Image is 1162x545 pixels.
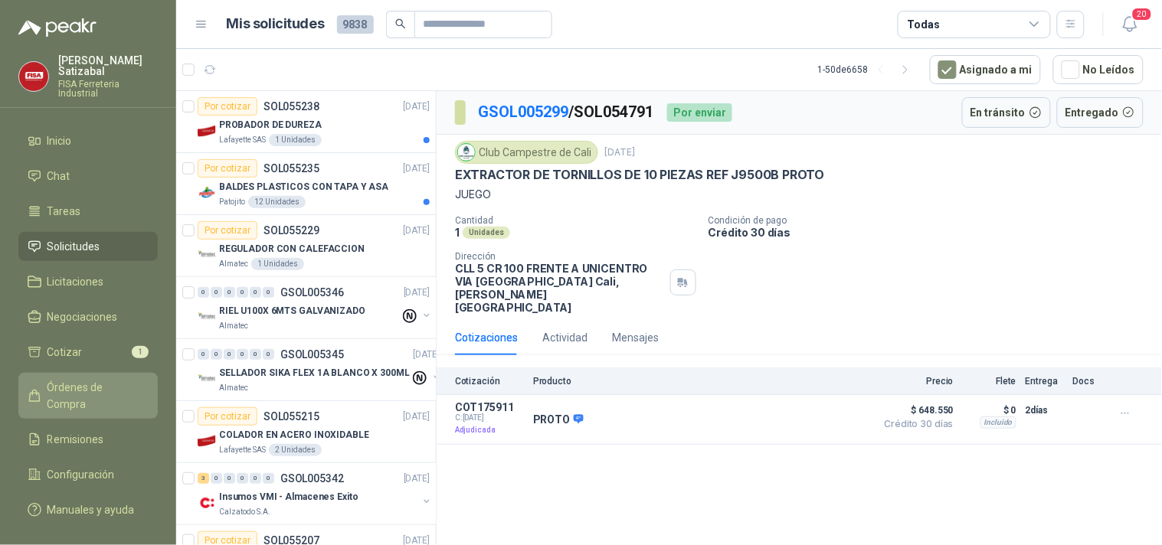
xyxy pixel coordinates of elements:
[198,308,216,326] img: Company Logo
[455,329,518,346] div: Cotizaciones
[237,349,248,360] div: 0
[458,144,475,161] img: Company Logo
[280,473,344,484] p: GSOL005342
[47,379,143,413] span: Órdenes de Compra
[404,286,430,300] p: [DATE]
[1026,376,1064,387] p: Entrega
[269,134,322,146] div: 1 Unidades
[414,348,440,362] p: [DATE]
[963,376,1016,387] p: Flete
[280,287,344,298] p: GSOL005346
[198,246,216,264] img: Company Logo
[455,413,524,423] span: C: [DATE]
[58,55,158,77] p: [PERSON_NAME] Satizabal
[1116,11,1144,38] button: 20
[667,103,732,122] div: Por enviar
[227,13,325,35] h1: Mis solicitudes
[198,287,209,298] div: 0
[980,416,1016,429] div: Incluido
[250,287,261,298] div: 0
[404,472,430,486] p: [DATE]
[219,320,248,332] p: Almatec
[962,97,1051,128] button: En tránsito
[18,460,158,489] a: Configuración
[219,258,248,270] p: Almatec
[455,186,1144,203] p: JUEGO
[176,215,436,277] a: Por cotizarSOL055229[DATE] Company LogoREGULADOR CON CALEFACCIONAlmatec1 Unidades
[47,203,81,220] span: Tareas
[709,226,1156,239] p: Crédito 30 días
[455,376,524,387] p: Cotización
[19,62,48,91] img: Company Logo
[224,349,235,360] div: 0
[263,101,319,112] p: SOL055238
[132,346,149,358] span: 1
[224,287,235,298] div: 0
[404,410,430,424] p: [DATE]
[395,18,406,29] span: search
[1057,97,1144,128] button: Entregado
[269,444,322,456] div: 2 Unidades
[47,132,72,149] span: Inicio
[263,473,274,484] div: 0
[18,373,158,419] a: Órdenes de Compra
[219,180,388,194] p: BALDES PLASTICOS CON TAPA Y ASA
[877,376,954,387] p: Precio
[455,262,664,314] p: CLL 5 CR 100 FRENTE A UNICENTRO VIA [GEOGRAPHIC_DATA] Cali , [PERSON_NAME][GEOGRAPHIC_DATA]
[908,16,940,33] div: Todas
[248,196,306,208] div: 12 Unidades
[18,232,158,261] a: Solicitudes
[455,401,524,413] p: COT175911
[877,401,954,419] span: $ 648.550
[47,308,118,325] span: Negociaciones
[47,344,83,361] span: Cotizar
[198,473,209,484] div: 3
[18,425,158,454] a: Remisiones
[219,444,266,456] p: Lafayette SAS
[877,419,954,429] span: Crédito 30 días
[47,466,115,483] span: Configuración
[198,221,257,240] div: Por cotizar
[263,225,319,236] p: SOL055229
[404,224,430,238] p: [DATE]
[219,304,365,318] p: RIEL U100X 6MTS GALVANIZADO
[198,370,216,388] img: Company Logo
[47,168,70,184] span: Chat
[404,162,430,176] p: [DATE]
[818,57,918,82] div: 1 - 50 de 6658
[963,401,1016,419] p: $ 0
[930,55,1041,84] button: Asignado a mi
[219,382,248,394] p: Almatec
[455,251,664,262] p: Dirección
[176,153,436,215] a: Por cotizarSOL055235[DATE] Company LogoBALDES PLASTICOS CON TAPA Y ASAPatojito12 Unidades
[263,349,274,360] div: 0
[219,134,266,146] p: Lafayette SAS
[198,469,433,518] a: 3 0 0 0 0 0 GSOL005342[DATE] Company LogoInsumos VMI - Almacenes ExitoCalzatodo S.A.
[542,329,588,346] div: Actividad
[612,329,659,346] div: Mensajes
[250,473,261,484] div: 0
[18,338,158,367] a: Cotizar1
[219,242,365,256] p: REGULADOR CON CALEFACCION
[18,197,158,226] a: Tareas
[237,473,248,484] div: 0
[18,126,158,155] a: Inicio
[47,238,100,255] span: Solicitudes
[463,227,510,239] div: Unidades
[58,80,158,98] p: FISA Ferreteria Industrial
[280,349,344,360] p: GSOL005345
[455,167,825,183] p: EXTRACTOR DE TORNILLOS DE 10 PIEZAS REF J9500B PROTO
[263,287,274,298] div: 0
[198,97,257,116] div: Por cotizar
[250,349,261,360] div: 0
[47,273,104,290] span: Licitaciones
[18,267,158,296] a: Licitaciones
[455,215,696,226] p: Cantidad
[533,413,584,427] p: PROTO
[47,431,104,448] span: Remisiones
[604,145,635,160] p: [DATE]
[211,349,222,360] div: 0
[263,411,319,422] p: SOL055215
[198,159,257,178] div: Por cotizar
[18,18,97,37] img: Logo peakr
